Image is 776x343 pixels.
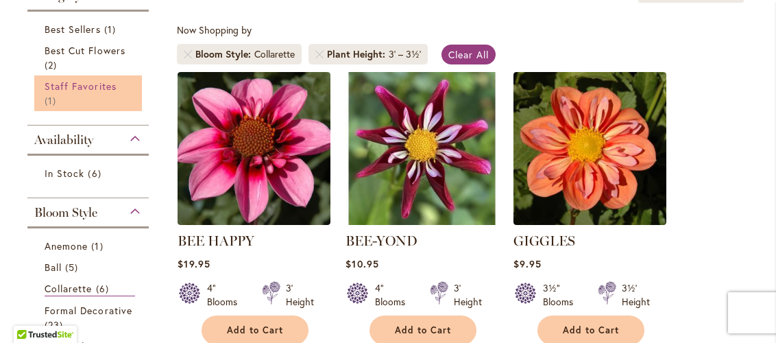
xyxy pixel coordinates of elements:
[622,281,650,309] div: 3½' Height
[91,239,106,253] span: 1
[45,281,135,296] a: Collarette 6
[375,281,413,309] div: 4" Blooms
[178,257,210,270] span: $19.95
[45,318,66,332] span: 23
[45,304,132,317] span: Formal Decorative
[395,324,451,336] span: Add to Cart
[345,233,417,249] a: BEE-YOND
[45,239,88,252] span: Anemone
[227,324,283,336] span: Add to Cart
[327,47,389,61] span: Plant Height
[45,260,135,274] a: Ball 5
[513,233,575,249] a: GIGGLES
[389,47,421,61] div: 3' – 3½'
[448,48,489,61] span: Clear All
[45,93,60,108] span: 1
[45,282,93,295] span: Collarette
[65,260,82,274] span: 5
[34,205,97,220] span: Bloom Style
[513,72,666,225] img: GIGGLES
[286,281,314,309] div: 3' Height
[543,281,581,309] div: 3½" Blooms
[184,50,192,58] a: Remove Bloom Style Collarette
[513,257,541,270] span: $9.95
[45,80,117,93] span: Staff Favorites
[45,166,135,180] a: In Stock 6
[45,303,135,332] a: Formal Decorative 23
[104,22,119,36] span: 1
[563,324,619,336] span: Add to Cart
[45,22,135,36] a: Best Sellers
[207,281,245,309] div: 4" Blooms
[45,43,135,72] a: Best Cut Flowers
[45,167,84,180] span: In Stock
[45,23,101,36] span: Best Sellers
[513,215,666,228] a: GIGGLES
[345,215,498,228] a: BEE-YOND
[88,166,104,180] span: 6
[254,47,295,61] div: Collarette
[10,294,49,333] iframe: Launch Accessibility Center
[34,132,93,147] span: Availability
[45,261,62,274] span: Ball
[96,281,112,296] span: 6
[45,44,125,57] span: Best Cut Flowers
[178,215,330,228] a: BEE HAPPY
[345,72,498,225] img: BEE-YOND
[177,23,252,36] span: Now Shopping by
[345,257,378,270] span: $10.95
[178,233,254,249] a: BEE HAPPY
[45,58,60,72] span: 2
[195,47,254,61] span: Bloom Style
[178,72,330,225] img: BEE HAPPY
[454,281,482,309] div: 3' Height
[315,50,324,58] a: Remove Plant Height 3' – 3½'
[441,45,496,64] a: Clear All
[45,239,135,253] a: Anemone 1
[45,79,135,108] a: Staff Favorites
